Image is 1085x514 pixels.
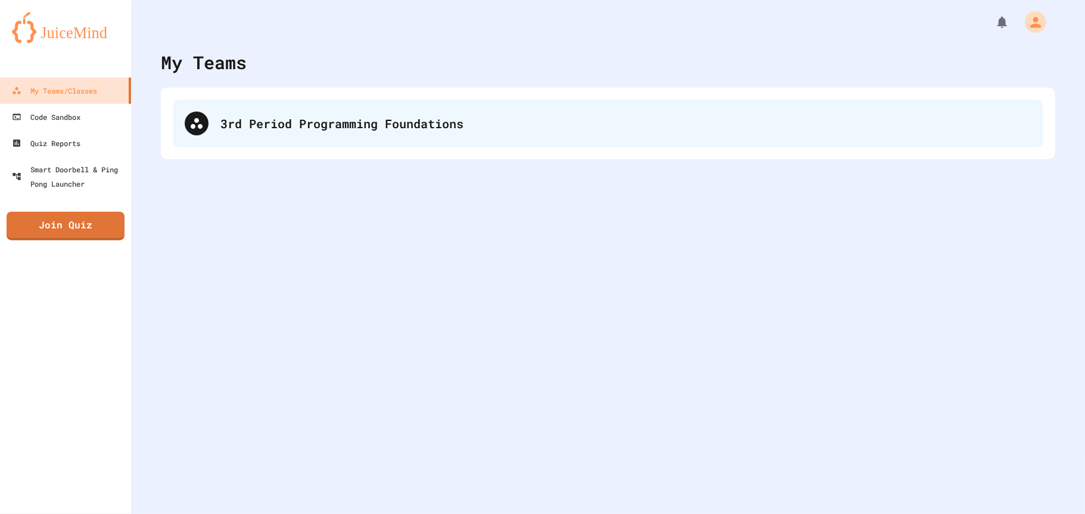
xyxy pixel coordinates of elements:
[973,12,1012,32] div: My Notifications
[12,162,126,191] div: Smart Doorbell & Ping Pong Launcher
[220,114,1031,132] div: 3rd Period Programming Foundations
[12,83,97,98] div: My Teams/Classes
[161,49,247,76] div: My Teams
[173,100,1043,147] div: 3rd Period Programming Foundations
[12,136,80,150] div: Quiz Reports
[12,12,119,43] img: logo-orange.svg
[1012,8,1049,36] div: My Account
[7,212,125,240] a: Join Quiz
[12,110,80,124] div: Code Sandbox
